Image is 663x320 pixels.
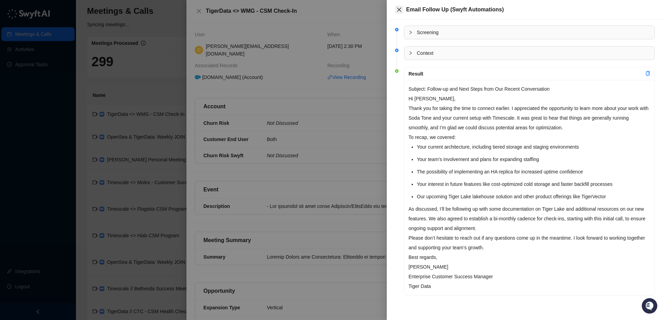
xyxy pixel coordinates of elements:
[14,97,26,103] span: Docs
[417,192,650,201] li: Our upcoming Tiger Lake lakehouse solution and other product offerings like TigerVector
[49,113,84,119] a: Powered byPylon
[641,297,660,316] iframe: Open customer support
[395,6,403,14] button: Close
[417,179,650,189] li: Your interest in future features like cost-optimized cold storage and faster backfill processes
[409,30,413,34] span: collapsed
[406,6,655,14] div: Email Follow Up (Swyft Automations)
[396,7,402,12] span: close
[7,62,19,75] img: 5124521997842_fc6d7dfcefe973c2e489_88.png
[4,94,28,106] a: 📚Docs
[38,97,53,103] span: Status
[69,113,84,119] span: Pylon
[7,39,126,50] h2: How can we help?
[117,64,126,73] button: Start new chat
[409,70,645,78] div: Result
[404,47,654,60] div: Context
[417,49,650,57] span: Context
[409,252,650,291] p: Best regards, [PERSON_NAME] Enterprise Customer Success Manager Tiger Data
[409,84,650,94] p: Subject: Follow-up and Next Steps from Our Recent Conversation
[7,7,21,21] img: Swyft AI
[7,97,12,103] div: 📚
[409,94,650,103] p: Hi [PERSON_NAME],
[417,154,650,164] li: Your team’s involvement and plans for expanding staffing
[28,94,56,106] a: 📶Status
[409,233,650,252] p: Please don’t hesitate to reach out if any questions come up in the meantime. I look forward to wo...
[7,28,126,39] p: Welcome 👋
[409,103,650,132] p: Thank you for taking the time to connect earlier. I appreciated the opportunity to learn more abo...
[23,69,90,75] div: We're offline, we'll be back soon
[417,167,650,177] li: The possibility of implementing an HA replica for increased uptime confidence
[409,132,650,142] p: To recap, we covered:
[645,71,650,76] span: copy
[404,26,654,39] div: Screening
[409,51,413,55] span: collapsed
[409,204,650,233] p: As discussed, I’ll be following up with some documentation on Tiger Lake and additional resources...
[417,29,650,36] span: Screening
[31,97,37,103] div: 📶
[23,62,113,69] div: Start new chat
[417,142,650,152] li: Your current architecture, including tiered storage and staging environments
